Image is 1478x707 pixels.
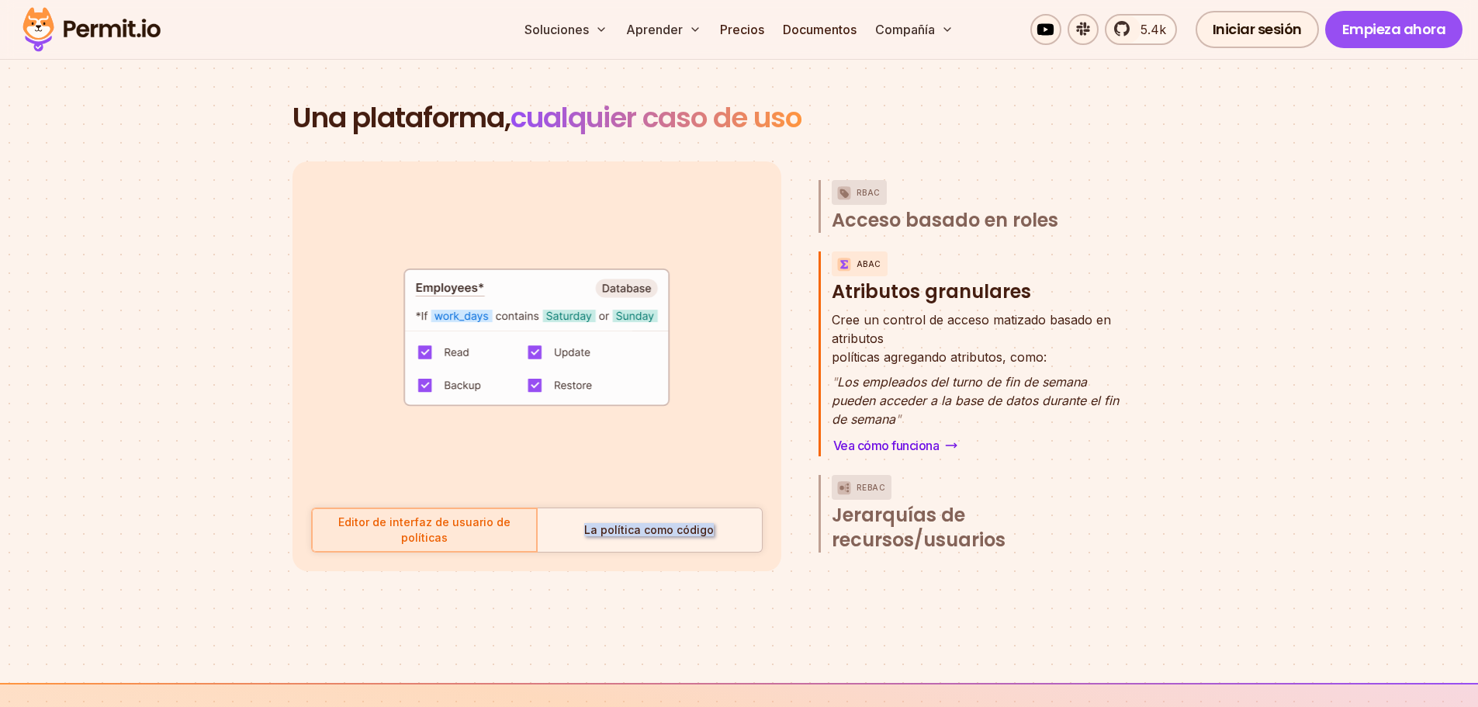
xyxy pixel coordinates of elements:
button: Compañía [869,14,960,45]
button: ReBACJerarquías de recursos/usuarios [832,475,1121,553]
font: 5.4k [1141,22,1166,37]
button: Soluciones [518,14,614,45]
font: Iniciar sesión [1213,19,1302,39]
font: Cree un control de acceso matizado basado en atributos [832,312,1111,346]
img: Logotipo del permiso [16,3,168,56]
a: Precios [714,14,770,45]
font: Acceso basado en roles [832,207,1058,233]
div: ABACAtributos granulares [832,310,1121,456]
font: cualquier caso de uso [511,98,801,137]
font: La política como código [584,523,714,536]
font: Vea cómo funciona [833,438,940,453]
font: Aprender [626,22,683,37]
font: Compañía [875,22,935,37]
font: políticas agregando atributos, como: [832,349,1047,365]
font: Los empleados del turno de fin de semana [837,374,1087,390]
a: 5.4k [1105,14,1177,45]
button: La política como código [537,508,763,553]
a: Documentos [777,14,863,45]
font: Jerarquías de recursos/usuarios [832,502,1006,553]
font: Documentos [783,22,857,37]
font: Precios [720,22,764,37]
a: Vea cómo funciona [832,435,960,456]
font: " [832,374,837,390]
button: Aprender [620,14,708,45]
a: Iniciar sesión [1196,11,1319,48]
a: Empieza ahora [1325,11,1463,48]
button: RBACAcceso basado en roles [832,180,1121,233]
font: Empieza ahora [1342,19,1446,39]
font: pueden acceder a la base de datos durante el fin de semana [832,393,1119,427]
font: Soluciones [524,22,589,37]
font: ReBAC [857,483,886,492]
font: RBAC [857,188,881,197]
font: " [895,411,901,427]
font: Una plataforma, [292,98,511,137]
